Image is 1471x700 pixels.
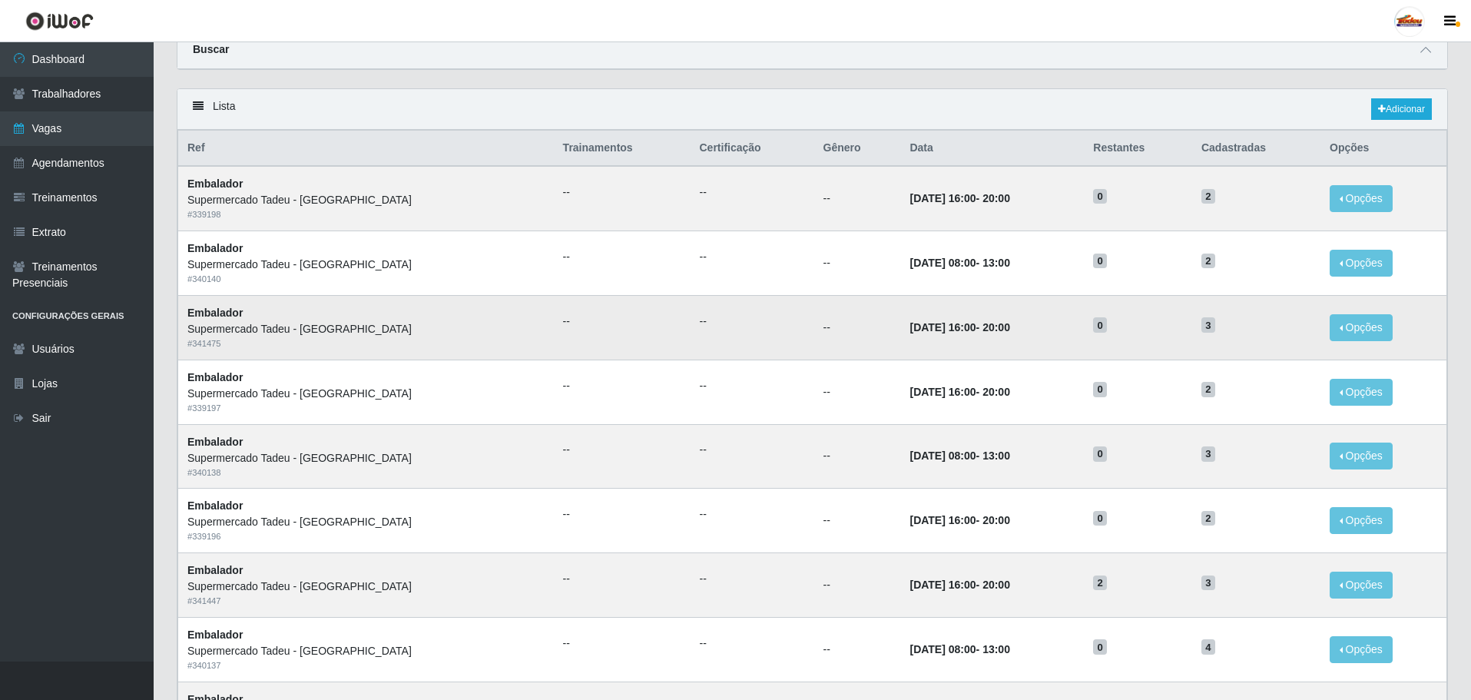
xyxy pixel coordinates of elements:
ul: -- [700,442,805,458]
ul: -- [700,314,805,330]
img: CoreUI Logo [25,12,94,31]
span: 0 [1093,317,1107,333]
strong: - [909,579,1009,591]
time: [DATE] 16:00 [909,386,976,398]
span: 2 [1201,382,1215,397]
time: [DATE] 16:00 [909,192,976,204]
td: -- [814,166,901,231]
time: 20:00 [982,579,1010,591]
strong: Embalador [187,371,243,383]
span: 4 [1201,639,1215,655]
div: # 339196 [187,530,545,543]
button: Opções [1330,507,1393,534]
time: 13:00 [982,450,1010,462]
ul: -- [563,184,681,201]
div: Supermercado Tadeu - [GEOGRAPHIC_DATA] [187,257,545,273]
time: 13:00 [982,257,1010,269]
button: Opções [1330,636,1393,663]
strong: Buscar [193,43,229,55]
span: 0 [1093,511,1107,526]
div: # 341475 [187,337,545,350]
strong: Embalador [187,242,243,254]
button: Opções [1330,443,1393,469]
time: [DATE] 08:00 [909,643,976,655]
button: Opções [1330,185,1393,212]
time: [DATE] 08:00 [909,257,976,269]
div: Supermercado Tadeu - [GEOGRAPHIC_DATA] [187,579,545,595]
strong: - [909,192,1009,204]
strong: Embalador [187,436,243,448]
th: Trainamentos [554,131,691,167]
ul: -- [563,635,681,652]
ul: -- [700,571,805,587]
time: 20:00 [982,321,1010,333]
ul: -- [700,378,805,394]
strong: Embalador [187,564,243,576]
td: -- [814,360,901,424]
th: Gênero [814,131,901,167]
a: Adicionar [1371,98,1432,120]
ul: -- [563,442,681,458]
th: Data [900,131,1084,167]
time: [DATE] 08:00 [909,450,976,462]
button: Opções [1330,379,1393,406]
ul: -- [563,249,681,265]
span: 0 [1093,254,1107,269]
div: # 340140 [187,273,545,286]
div: Supermercado Tadeu - [GEOGRAPHIC_DATA] [187,192,545,208]
strong: Embalador [187,307,243,319]
time: 20:00 [982,514,1010,526]
time: 20:00 [982,192,1010,204]
button: Opções [1330,250,1393,277]
strong: - [909,450,1009,462]
ul: -- [700,184,805,201]
strong: - [909,514,1009,526]
div: # 339198 [187,208,545,221]
th: Opções [1320,131,1446,167]
div: # 340138 [187,466,545,479]
td: -- [814,231,901,296]
div: Lista [177,89,1447,130]
ul: -- [563,314,681,330]
strong: Embalador [187,177,243,190]
span: 0 [1093,189,1107,204]
time: 20:00 [982,386,1010,398]
div: Supermercado Tadeu - [GEOGRAPHIC_DATA] [187,514,545,530]
div: Supermercado Tadeu - [GEOGRAPHIC_DATA] [187,386,545,402]
th: Cadastradas [1192,131,1320,167]
ul: -- [700,506,805,523]
span: 3 [1201,317,1215,333]
time: [DATE] 16:00 [909,514,976,526]
span: 0 [1093,382,1107,397]
span: 2 [1201,189,1215,204]
span: 2 [1201,511,1215,526]
td: -- [814,295,901,360]
div: # 340137 [187,659,545,672]
button: Opções [1330,572,1393,599]
ul: -- [700,635,805,652]
strong: - [909,643,1009,655]
th: Restantes [1084,131,1192,167]
span: 3 [1201,576,1215,591]
div: # 341447 [187,595,545,608]
time: 13:00 [982,643,1010,655]
span: 2 [1093,576,1107,591]
td: -- [814,617,901,682]
th: Certificação [691,131,814,167]
div: Supermercado Tadeu - [GEOGRAPHIC_DATA] [187,321,545,337]
ul: -- [563,571,681,587]
strong: - [909,321,1009,333]
th: Ref [178,131,554,167]
div: Supermercado Tadeu - [GEOGRAPHIC_DATA] [187,643,545,659]
time: [DATE] 16:00 [909,321,976,333]
td: -- [814,553,901,618]
strong: Embalador [187,629,243,641]
span: 0 [1093,639,1107,655]
span: 3 [1201,446,1215,462]
ul: -- [700,249,805,265]
strong: - [909,257,1009,269]
strong: Embalador [187,499,243,512]
time: [DATE] 16:00 [909,579,976,591]
div: # 339197 [187,402,545,415]
button: Opções [1330,314,1393,341]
